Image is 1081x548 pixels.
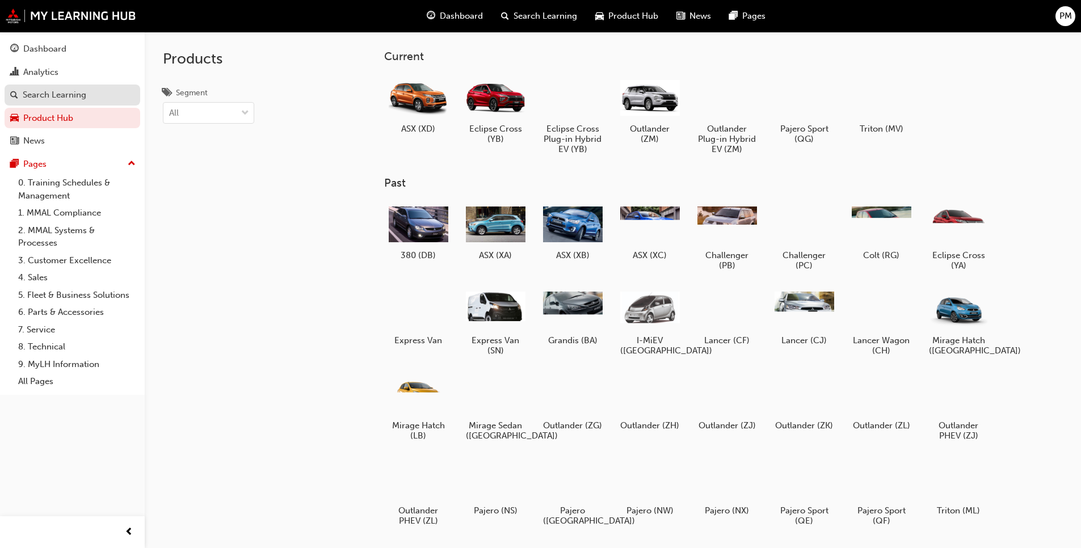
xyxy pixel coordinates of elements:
[742,10,765,23] span: Pages
[676,9,685,23] span: news-icon
[427,9,435,23] span: guage-icon
[543,335,603,345] h5: Grandis (BA)
[852,250,911,260] h5: Colt (RG)
[6,9,136,23] img: mmal
[14,321,140,339] a: 7. Service
[14,338,140,356] a: 8. Technical
[775,335,834,345] h5: Lancer (CJ)
[770,454,838,530] a: Pajero Sport (QE)
[176,87,208,99] div: Segment
[128,157,136,171] span: up-icon
[389,250,448,260] h5: 380 (DB)
[729,9,738,23] span: pages-icon
[929,335,989,356] h5: Mirage Hatch ([GEOGRAPHIC_DATA])
[384,284,452,350] a: Express Van
[461,199,529,265] a: ASX (XA)
[23,88,86,102] div: Search Learning
[775,124,834,144] h5: Pajero Sport (QG)
[14,373,140,390] a: All Pages
[847,284,915,360] a: Lancer Wagon (CH)
[620,420,680,431] h5: Outlander (ZH)
[10,90,18,100] span: search-icon
[5,62,140,83] a: Analytics
[775,420,834,431] h5: Outlander (ZK)
[775,250,834,271] h5: Challenger (PC)
[543,250,603,260] h5: ASX (XB)
[616,454,684,520] a: Pajero (NW)
[384,176,1029,189] h3: Past
[608,10,658,23] span: Product Hub
[23,158,47,171] div: Pages
[697,250,757,271] h5: Challenger (PB)
[770,369,838,435] a: Outlander (ZK)
[770,284,838,350] a: Lancer (CJ)
[847,72,915,138] a: Triton (MV)
[384,369,452,445] a: Mirage Hatch (LB)
[389,420,448,441] h5: Mirage Hatch (LB)
[163,88,171,99] span: tags-icon
[461,369,529,445] a: Mirage Sedan ([GEOGRAPHIC_DATA])
[543,505,603,526] h5: Pajero ([GEOGRAPHIC_DATA])
[693,199,761,275] a: Challenger (PB)
[697,335,757,345] h5: Lancer (CF)
[10,68,19,78] span: chart-icon
[924,454,992,520] a: Triton (ML)
[1059,10,1072,23] span: PM
[5,36,140,154] button: DashboardAnalyticsSearch LearningProduct HubNews
[14,303,140,321] a: 6. Parts & Accessories
[23,66,58,79] div: Analytics
[492,5,586,28] a: search-iconSearch Learning
[620,505,680,516] h5: Pajero (NW)
[466,335,525,356] h5: Express Van (SN)
[466,505,525,516] h5: Pajero (NS)
[1055,6,1075,26] button: PM
[929,420,989,441] h5: Outlander PHEV (ZJ)
[770,72,838,148] a: Pajero Sport (QG)
[616,284,684,360] a: I-MiEV ([GEOGRAPHIC_DATA])
[163,50,254,68] h2: Products
[770,199,838,275] a: Challenger (PC)
[5,39,140,60] a: Dashboard
[5,108,140,129] a: Product Hub
[389,335,448,345] h5: Express Van
[543,420,603,431] h5: Outlander (ZG)
[852,124,911,134] h5: Triton (MV)
[693,72,761,158] a: Outlander Plug-in Hybrid EV (ZM)
[5,130,140,151] a: News
[543,124,603,154] h5: Eclipse Cross Plug-in Hybrid EV (YB)
[384,454,452,530] a: Outlander PHEV (ZL)
[539,369,607,435] a: Outlander (ZG)
[461,284,529,360] a: Express Van (SN)
[384,199,452,265] a: 380 (DB)
[241,106,249,121] span: down-icon
[169,107,179,120] div: All
[389,505,448,526] h5: Outlander PHEV (ZL)
[616,369,684,435] a: Outlander (ZH)
[720,5,775,28] a: pages-iconPages
[466,124,525,144] h5: Eclipse Cross (YB)
[539,199,607,265] a: ASX (XB)
[384,72,452,138] a: ASX (XD)
[10,159,19,170] span: pages-icon
[539,72,607,158] a: Eclipse Cross Plug-in Hybrid EV (YB)
[620,124,680,144] h5: Outlander (ZM)
[14,286,140,304] a: 5. Fleet & Business Solutions
[14,174,140,204] a: 0. Training Schedules & Management
[461,454,529,520] a: Pajero (NS)
[693,369,761,435] a: Outlander (ZJ)
[775,505,834,526] h5: Pajero Sport (QE)
[466,420,525,441] h5: Mirage Sedan ([GEOGRAPHIC_DATA])
[539,454,607,530] a: Pajero ([GEOGRAPHIC_DATA])
[10,44,19,54] span: guage-icon
[697,420,757,431] h5: Outlander (ZJ)
[697,505,757,516] h5: Pajero (NX)
[929,250,989,271] h5: Eclipse Cross (YA)
[10,136,19,146] span: news-icon
[852,420,911,431] h5: Outlander (ZL)
[924,284,992,360] a: Mirage Hatch ([GEOGRAPHIC_DATA])
[466,250,525,260] h5: ASX (XA)
[616,199,684,265] a: ASX (XC)
[440,10,483,23] span: Dashboard
[847,454,915,530] a: Pajero Sport (QF)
